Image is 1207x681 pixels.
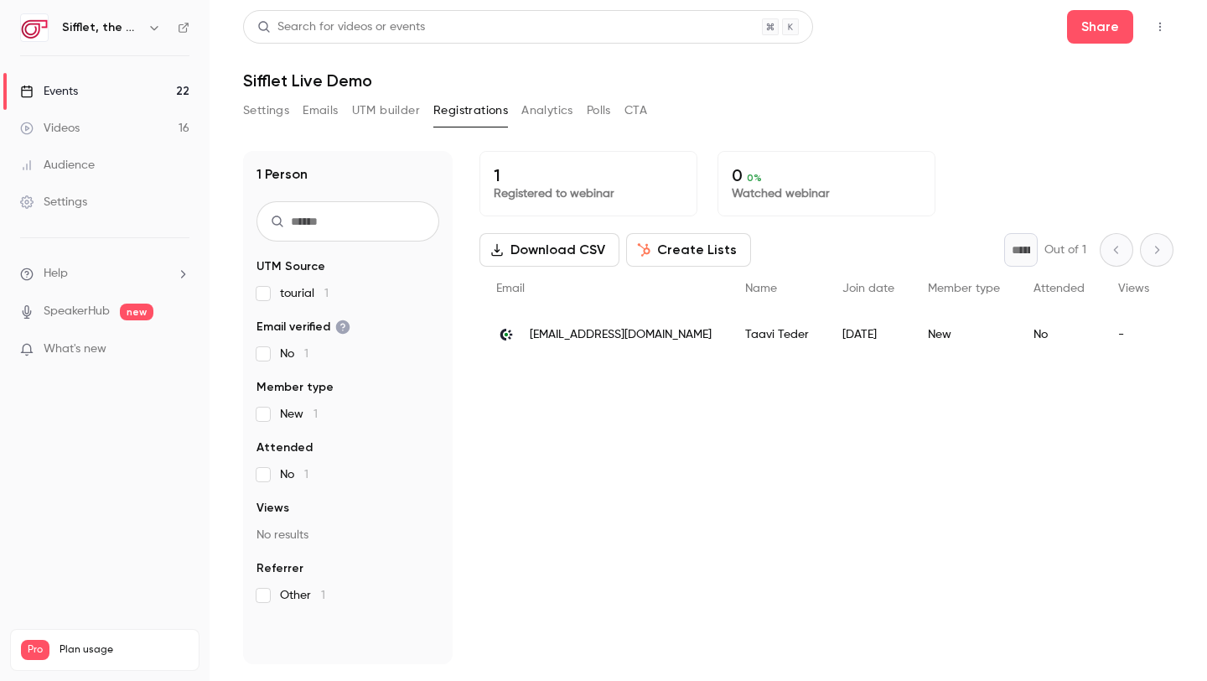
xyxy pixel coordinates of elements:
[494,185,683,202] p: Registered to webinar
[169,342,189,357] iframe: Noticeable Trigger
[243,70,1173,91] h1: Sifflet Live Demo
[732,165,921,185] p: 0
[44,340,106,358] span: What's new
[321,590,325,601] span: 1
[911,311,1017,358] div: New
[256,560,303,577] span: Referrer
[496,325,516,345] img: selectzero.io
[747,172,762,184] span: 0 %
[243,97,289,124] button: Settings
[304,348,308,360] span: 1
[1118,283,1149,294] span: Views
[732,185,921,202] p: Watched webinar
[20,120,80,137] div: Videos
[1017,311,1101,358] div: No
[494,165,683,185] p: 1
[1067,10,1133,44] button: Share
[280,587,325,604] span: Other
[256,164,308,185] h1: 1 Person
[60,643,189,657] span: Plan usage
[280,285,329,302] span: tourial
[530,326,712,344] span: [EMAIL_ADDRESS][DOMAIN_NAME]
[745,283,777,294] span: Name
[521,97,573,124] button: Analytics
[256,258,325,275] span: UTM Source
[44,265,68,283] span: Help
[256,500,289,517] span: Views
[826,311,911,358] div: [DATE]
[256,379,334,396] span: Member type
[20,157,95,174] div: Audience
[256,527,439,543] p: No results
[1101,311,1166,358] div: -
[587,97,611,124] button: Polls
[352,97,420,124] button: UTM builder
[256,439,313,456] span: Attended
[928,283,1000,294] span: Member type
[20,83,78,100] div: Events
[21,14,48,41] img: Sifflet, the AI-augmented data observability platform built for data teams with business users in...
[433,97,508,124] button: Registrations
[20,265,189,283] li: help-dropdown-opener
[20,194,87,211] div: Settings
[626,233,751,267] button: Create Lists
[842,283,894,294] span: Join date
[313,408,318,420] span: 1
[624,97,647,124] button: CTA
[280,406,318,423] span: New
[304,469,308,481] span: 1
[256,319,350,335] span: Email verified
[120,304,153,320] span: new
[256,258,439,604] section: facet-groups
[479,233,619,267] button: Download CSV
[1044,242,1086,258] p: Out of 1
[324,288,329,299] span: 1
[728,311,826,358] div: Taavi Teder
[280,466,308,483] span: No
[496,283,525,294] span: Email
[280,346,308,362] span: No
[44,303,110,320] a: SpeakerHub
[21,640,49,660] span: Pro
[303,97,338,124] button: Emails
[1033,283,1085,294] span: Attended
[257,18,425,36] div: Search for videos or events
[62,19,141,36] h6: Sifflet, the AI-augmented data observability platform built for data teams with business users in...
